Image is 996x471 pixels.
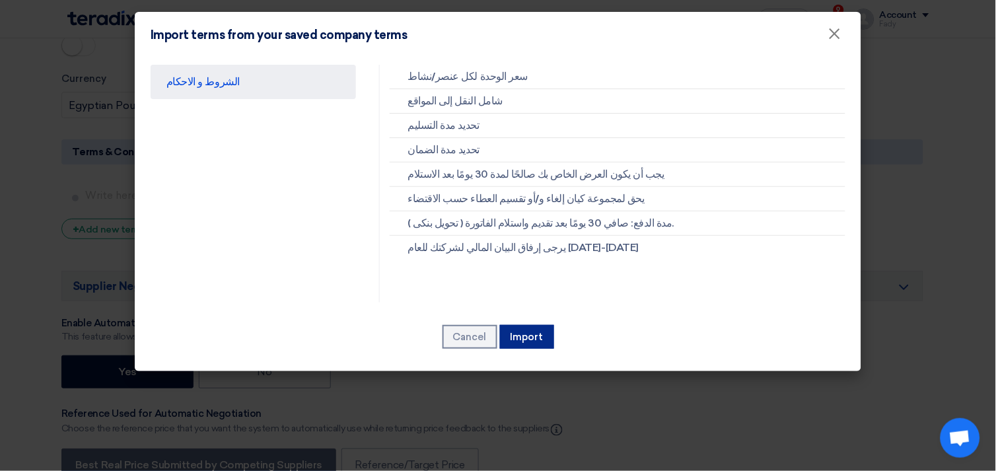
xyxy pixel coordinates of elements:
[443,325,497,349] button: Cancel
[408,142,480,158] span: تحديد مدة الضمان
[500,325,554,349] button: Import
[818,21,852,48] button: Close
[941,418,980,458] div: Open chat
[408,166,664,182] span: يجب أن يكون العرض الخاص بك صالحًا لمدة 30 يومًا بعد الاستلام
[408,240,639,256] span: يرجى إرفاق البيان المالي لشركتك للعام [DATE]-[DATE]
[151,65,356,99] a: الشروط و الاحكام
[408,69,528,85] span: سعر الوحدة لكل عنصر/نشاط
[408,191,645,207] span: يحق لمجموعة كيان إلغاء و/أو تقسيم العطاء حسب الاقتضاء
[408,215,674,231] span: ( تحويل بنكى ) مدة الدفع: صافي 30 يومًا بعد تقديم واستلام الفاتورة.
[828,24,841,50] span: ×
[151,28,408,42] h4: Import terms from your saved company terms
[408,118,480,133] span: تحديد مدة التسليم
[408,93,503,109] span: شامل النقل إلى المواقع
